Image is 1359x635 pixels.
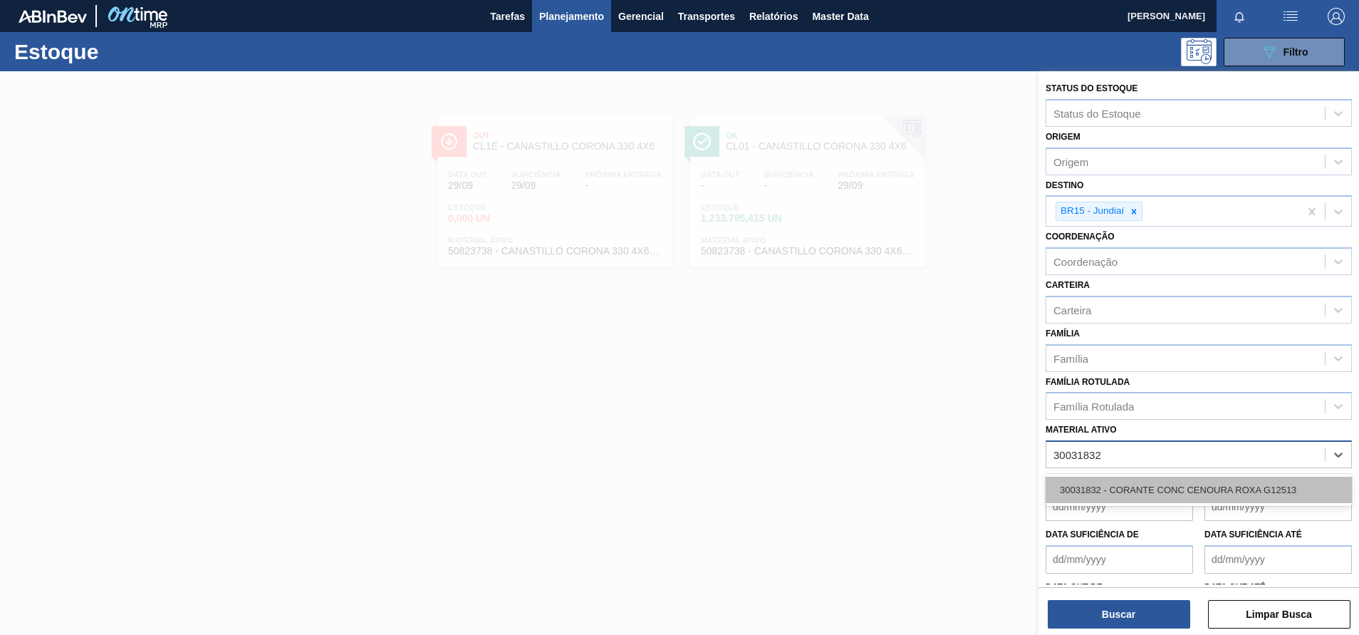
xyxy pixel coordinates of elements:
[1053,401,1134,413] div: Família Rotulada
[1053,256,1118,268] div: Coordenação
[1224,38,1345,66] button: Filtro
[1046,280,1090,290] label: Carteira
[1181,38,1217,66] div: Pogramando: nenhum usuário selecionado
[1204,530,1302,540] label: Data suficiência até
[490,8,525,25] span: Tarefas
[1328,8,1345,25] img: Logout
[812,8,868,25] span: Master Data
[1046,492,1193,521] input: dd/mm/yyyy
[1046,477,1352,503] div: 30031832 - CORANTE CONC CENOURA ROXA G12513
[19,10,87,23] img: TNhmsLtSVTkK8tSr43FrP2fwEKptu5GPRR3wAAAABJRU5ErkJggg==
[1204,545,1352,574] input: dd/mm/yyyy
[1056,202,1126,220] div: BR15 - Jundiaí
[1217,6,1262,26] button: Notificações
[1204,582,1266,592] label: Data out até
[1046,232,1115,242] label: Coordenação
[1053,304,1091,316] div: Carteira
[1053,107,1141,119] div: Status do Estoque
[1046,83,1137,93] label: Status do Estoque
[1046,377,1130,387] label: Família Rotulada
[1053,352,1088,364] div: Família
[14,43,227,60] h1: Estoque
[1046,329,1080,339] label: Família
[1282,8,1299,25] img: userActions
[1283,46,1308,58] span: Filtro
[1204,492,1352,521] input: dd/mm/yyyy
[1046,545,1193,574] input: dd/mm/yyyy
[1046,132,1081,142] label: Origem
[749,8,798,25] span: Relatórios
[618,8,664,25] span: Gerencial
[1046,530,1139,540] label: Data suficiência de
[1046,180,1083,190] label: Destino
[1053,155,1088,167] div: Origem
[678,8,735,25] span: Transportes
[1046,582,1103,592] label: Data out de
[1046,425,1117,435] label: Material ativo
[539,8,604,25] span: Planejamento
